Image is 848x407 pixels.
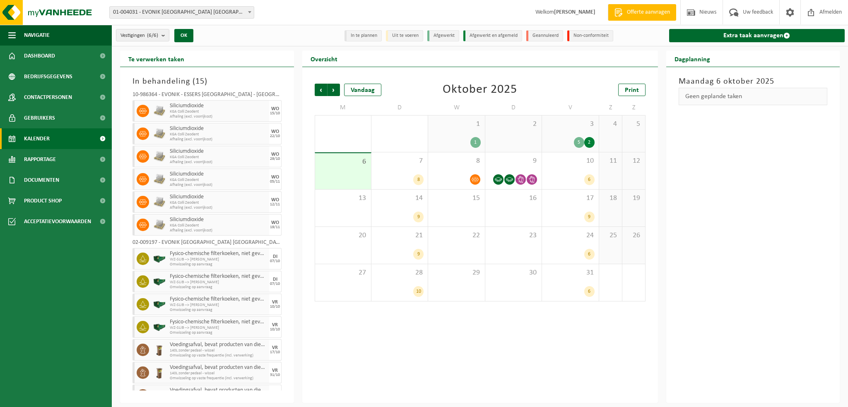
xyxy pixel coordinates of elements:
div: 12/11 [270,202,280,207]
span: WZ-SLIB --> [PERSON_NAME] [170,303,267,308]
span: 3 [546,120,594,129]
a: Extra taak aanvragen [669,29,845,42]
div: 29/10 [270,157,280,161]
span: Omwisseling op aanvraag [170,308,267,313]
div: WO [271,129,279,134]
div: 10-986364 - EVONIK - ESSERS [GEOGRAPHIC_DATA] - [GEOGRAPHIC_DATA] [132,92,282,100]
span: 16 [489,194,537,203]
li: Non-conformiteit [567,30,613,41]
span: Siliciumdioxide [170,171,267,178]
div: WO [271,175,279,180]
span: Gebruikers [24,108,55,128]
img: LP-PA-00000-WDN-11 [153,219,166,231]
span: 1 [432,120,480,129]
li: Uit te voeren [386,30,423,41]
span: Afhaling (excl. voorrijkost) [170,228,267,233]
div: WO [271,152,279,157]
span: 29 [432,268,480,277]
span: Siliciumdioxide [170,125,267,132]
div: 10/10 [270,328,280,332]
span: 20 [319,231,367,240]
div: Oktober 2025 [443,84,517,96]
h3: Maandag 6 oktober 2025 [679,75,828,88]
span: Afhaling (excl. voorrijkost) [170,160,267,165]
div: 19/11 [270,225,280,229]
span: KGA Colli Zeodent [170,132,267,137]
div: WO [271,197,279,202]
h2: Te verwerken taken [120,51,193,67]
div: 07/10 [270,259,280,263]
button: OK [174,29,193,42]
span: 01-004031 - EVONIK ANTWERPEN NV - ANTWERPEN [110,7,254,18]
div: 6 [584,249,595,260]
strong: [PERSON_NAME] [554,9,595,15]
span: 4 [603,120,618,129]
img: WB-0140-HPE-BN-01 [153,366,166,379]
span: 31 [546,268,594,277]
count: (6/6) [147,33,158,38]
span: Voedingsafval, bevat producten van dierlijke oorsprong, onverpakt, categorie 3 [170,342,267,348]
span: Contactpersonen [24,87,72,108]
img: WB-0140-HPE-BN-01 [153,389,166,402]
span: Documenten [24,170,59,190]
span: Siliciumdioxide [170,194,267,200]
div: VR [272,323,278,328]
span: Vestigingen [120,29,158,42]
div: 9 [413,212,424,222]
span: WZ-SLIB --> [PERSON_NAME] [170,257,267,262]
span: 15 [432,194,480,203]
div: 07/10 [270,282,280,286]
td: D [485,100,542,115]
span: KGA Colli Zeodent [170,155,267,160]
span: 28 [376,268,424,277]
span: Afhaling (excl. voorrijkost) [170,137,267,142]
iframe: chat widget [4,389,138,407]
span: Fysico-chemische filterkoeken, niet gevaarlijk [170,273,267,280]
span: Navigatie [24,25,50,46]
li: Geannuleerd [526,30,563,41]
span: Kalender [24,128,50,149]
span: Siliciumdioxide [170,103,267,109]
span: Afhaling (excl. voorrijkost) [170,114,267,119]
span: Voedingsafval, bevat producten van dierlijke oorsprong, onverpakt, categorie 3 [170,387,267,394]
div: 05/11 [270,180,280,184]
td: D [371,100,428,115]
span: Fysico-chemische filterkoeken, niet gevaarlijk [170,296,267,303]
span: 25 [603,231,618,240]
span: Print [625,87,639,94]
td: Z [622,100,646,115]
span: Dashboard [24,46,55,66]
span: Omwisseling op vaste frequentie (incl. verwerking) [170,376,267,381]
div: VR [272,345,278,350]
span: 13 [319,194,367,203]
span: 21 [376,231,424,240]
div: 9 [413,249,424,260]
div: 10/10 [270,305,280,309]
span: 8 [432,157,480,166]
h3: In behandeling ( ) [132,75,282,88]
div: 31/10 [270,373,280,377]
div: WO [271,220,279,225]
span: Acceptatievoorwaarden [24,211,91,232]
span: 12 [626,157,641,166]
div: Vandaag [344,84,381,96]
div: 6 [584,174,595,185]
li: Afgewerkt en afgemeld [463,30,522,41]
div: 6 [584,286,595,297]
span: 140L zonder pedaal - wissel [170,371,267,376]
div: 2 [584,137,595,148]
span: Bedrijfsgegevens [24,66,72,87]
span: Omwisseling op aanvraag [170,262,267,267]
img: HK-XS-16-GN-00 [153,275,166,288]
div: VR [272,300,278,305]
span: 22 [432,231,480,240]
span: 01-004031 - EVONIK ANTWERPEN NV - ANTWERPEN [109,6,254,19]
span: 2 [489,120,537,129]
span: 27 [319,268,367,277]
span: 18 [603,194,618,203]
span: Afhaling (excl. voorrijkost) [170,205,267,210]
span: WZ-SLIB --> [PERSON_NAME] [170,325,267,330]
div: 9 [584,212,595,222]
h2: Dagplanning [666,51,718,67]
div: 02-009197 - EVONIK [GEOGRAPHIC_DATA] [GEOGRAPHIC_DATA] - [GEOGRAPHIC_DATA] [132,240,282,248]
